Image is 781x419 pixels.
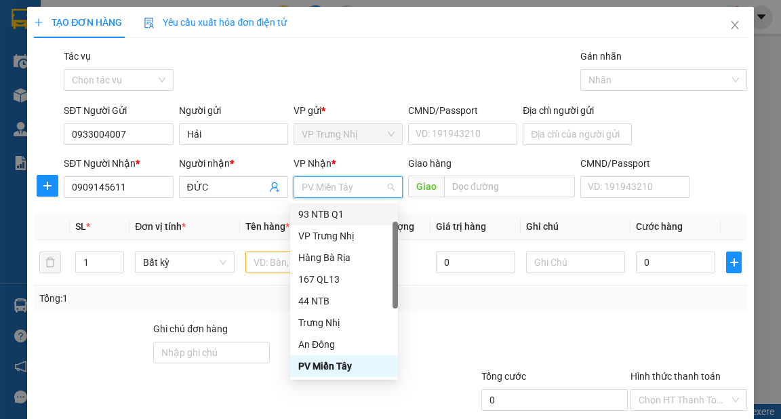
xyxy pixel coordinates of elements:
span: plus [34,18,43,27]
div: 93 NTB Q1 [290,203,398,225]
span: TẠO ĐƠN HÀNG [34,17,122,28]
label: Ghi chú đơn hàng [153,323,228,334]
div: VP Trưng Nhị [290,225,398,247]
div: Trưng Nhị [298,315,390,330]
div: Người gửi [179,103,288,118]
span: close [729,20,740,31]
span: user-add [269,182,280,193]
div: 0909636293 [97,60,192,79]
th: Ghi chú [521,214,631,240]
div: SĐT Người Gửi [64,103,173,118]
span: SL [75,221,86,232]
span: Bất kỳ [143,252,226,273]
div: Người nhận [179,156,288,171]
span: C : [95,91,106,105]
span: plus [727,257,740,268]
div: PV Miền Tây [290,355,398,377]
div: 167 QL13 [290,268,398,290]
span: Tên hàng [245,221,289,232]
img: icon [144,18,155,28]
div: CMND/Passport [580,156,689,171]
span: Giao [408,176,444,197]
button: delete [39,252,61,273]
span: Nhận: [97,13,129,27]
div: CMND/Passport [408,103,517,118]
label: Hình thức thanh toán [630,371,721,382]
input: 0 [436,252,515,273]
div: Địa chỉ người gửi [523,103,632,118]
div: Trưng Nhị [290,312,398,334]
div: VP gửi [294,103,403,118]
div: An Đông [97,12,192,28]
div: 44 NTB [298,294,390,308]
div: PV Miền Tây [298,359,390,374]
div: SĐT Người Nhận [64,156,173,171]
div: 93 NTB Q1 [298,207,390,222]
span: Gửi: [12,13,33,27]
div: 167 QL13 [298,272,390,287]
div: 44 NTB [290,290,398,312]
button: plus [37,175,58,197]
span: Yêu cầu xuất hóa đơn điện tử [144,17,287,28]
input: Ghi chú đơn hàng [153,342,270,363]
input: Địa chỉ của người gửi [523,123,632,145]
div: An Đông [298,337,390,352]
span: VP Trưng Nhị [302,124,395,144]
span: VP Nhận [294,158,332,169]
div: Tổng: 1 [39,291,302,306]
button: plus [726,252,741,273]
div: VP Trưng Nhị [12,12,87,44]
div: HẰNG MEDLAB [97,28,192,60]
span: Giá trị hàng [436,221,486,232]
input: Ghi Chú [526,252,626,273]
input: Dọc đường [444,176,575,197]
span: plus [37,180,58,191]
div: Hàng Bà Rịa [290,247,398,268]
button: Close [716,7,754,45]
input: VD: Bàn, Ghế [245,252,345,273]
label: Tác vụ [64,51,91,62]
div: VP Trưng Nhị [298,228,390,243]
div: Hàng Bà Rịa [298,250,390,265]
span: PV Miền Tây [302,177,395,197]
span: Cước hàng [636,221,683,232]
div: 30.000 [95,87,193,106]
span: Tổng cước [481,371,526,382]
span: Giao hàng [408,158,452,169]
span: Đơn vị tính [135,221,186,232]
div: An Đông [290,334,398,355]
label: Gán nhãn [580,51,622,62]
